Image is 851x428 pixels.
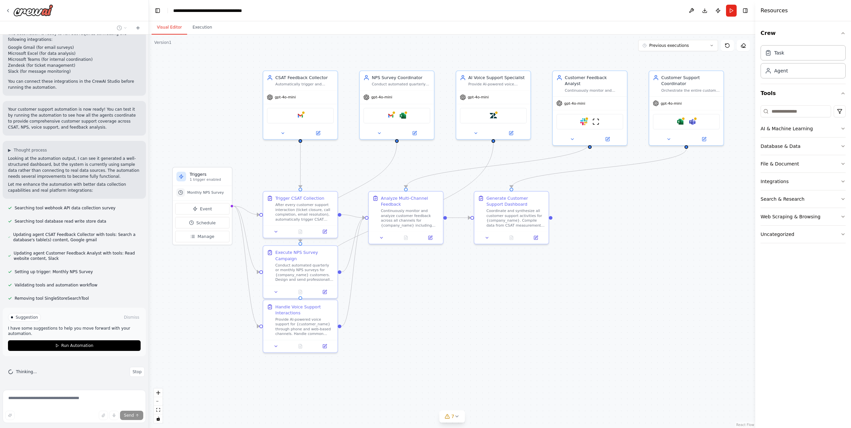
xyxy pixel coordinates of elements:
[381,195,439,207] div: Analyze Multi-Channel Feedback
[8,106,141,130] p: Your customer support automation is now ready! You can test it by running the automation to see h...
[15,205,115,211] span: Searching tool webhook API data collection survey
[13,4,53,16] img: Logo
[371,95,392,100] span: gpt-4o-mini
[233,203,259,329] g: Edge from triggers to 0cb202e4-3694-4c2b-8230-18c9b56c1243
[761,7,788,15] h4: Resources
[152,21,187,35] button: Visual Editor
[403,143,593,188] g: Edge from a2e40ae4-72cd-479f-bb55-4ebab677236e to 4335b147-c73b-4734-a203-7662121719ea
[661,88,720,93] div: Orchestrate the entire customer support process for {company_name}, coordinating between all spec...
[153,6,162,15] button: Hide left sidebar
[761,103,846,249] div: Tools
[8,68,141,74] li: Slack (for message monitoring)
[761,155,846,172] button: File & Document
[689,118,696,125] img: Microsoft teams
[8,326,141,336] p: I have some suggestions to help you move forward with your automation.
[761,84,846,103] button: Tools
[761,213,820,220] div: Web Scraping & Browsing
[761,196,804,202] div: Search & Research
[314,288,335,296] button: Open in side panel
[15,282,97,288] span: Validating tools and automation workflow
[124,413,134,418] span: Send
[580,118,587,125] img: Slack
[451,413,454,420] span: 7
[15,296,89,301] span: Removing tool SingleStoreSearchTool
[8,45,141,51] li: Google Gmail (for email surveys)
[175,217,229,228] button: Schedule
[154,388,163,397] button: zoom in
[359,70,434,140] div: NPS Survey CoordinatorConduct automated quarterly and monthly Net Promoter Score (NPS) surveys to...
[275,250,334,262] div: Execute NPS Survey Campaign
[420,234,440,242] button: Open in side panel
[15,219,106,224] span: Searching tool database read write store data
[175,203,229,214] button: Event
[288,228,313,235] button: No output available
[154,397,163,406] button: zoom out
[468,75,527,81] div: AI Voice Support Specialist
[761,143,800,150] div: Database & Data
[486,208,545,228] div: Coordinate and synthesize all customer support activities for {company_name}. Compile data from C...
[275,317,334,336] div: Provide AI-powered voice support for {customer_name} through phone and web-based channels. Handle...
[275,202,334,222] div: After every customer support interaction (ticket closure, call completion, email resolution), aut...
[8,78,141,90] p: You can connect these integrations in the CrewAI Studio before running the automation.
[761,190,846,208] button: Search & Research
[8,31,141,43] p: The automation is ready to run but requires connecting the following integrations:
[526,234,546,242] button: Open in side panel
[263,299,338,353] div: Handle Voice Support InteractionsProvide AI-powered voice support for {customer_name} through pho...
[774,50,784,56] div: Task
[154,406,163,414] button: fit view
[677,118,684,125] img: Microsoft excel
[590,136,625,143] button: Open in side panel
[761,120,846,137] button: AI & Machine Learning
[638,40,718,51] button: Previous executions
[341,212,365,221] g: Edge from ecd350f0-718d-4166-9a5d-6980fd435e64 to 4335b147-c73b-4734-a203-7662121719ea
[761,226,846,243] button: Uncategorized
[456,70,531,140] div: AI Voice Support SpecialistProvide AI-powered voice support through phone and web-based channels ...
[490,112,497,119] img: Zendesk
[61,343,93,348] span: Run Automation
[687,136,721,143] button: Open in side panel
[187,190,224,195] span: Monthly NPS Survey
[398,130,432,137] button: Open in side panel
[761,160,799,167] div: File & Document
[372,75,430,81] div: NPS Survey Coordinator
[14,251,141,261] span: Updating agent Customer Feedback Analyst with tools: Read website content, Slack
[133,369,142,374] span: Stop
[592,118,600,125] img: ScrapeWebsiteTool
[372,82,430,87] div: Conduct automated quarterly and monthly Net Promoter Score (NPS) surveys to measure customer loya...
[447,215,470,221] g: Edge from 4335b147-c73b-4734-a203-7662121719ea to 3688aa3b-e4f1-473f-ba94-75de380d88d6
[130,367,145,377] button: Stop
[297,143,303,188] g: Edge from ada0e020-ca27-4102-a745-479bb6a017dc to ecd350f0-718d-4166-9a5d-6980fd435e64
[761,43,846,84] div: Crew
[8,56,141,62] li: Microsoft Teams (for internal coordination)
[301,130,335,137] button: Open in side panel
[175,231,229,242] button: Manage
[16,315,38,320] span: Suggestion
[154,388,163,423] div: React Flow controls
[190,171,228,177] h3: Triggers
[288,343,313,350] button: No output available
[200,206,212,212] span: Event
[565,88,623,93] div: Continuously monitor and analyze customer feedback across all channels including surveys, social ...
[736,423,754,427] a: React Flow attribution
[468,95,489,100] span: gpt-4o-mini
[761,138,846,155] button: Database & Data
[649,43,689,48] span: Previous executions
[381,208,439,228] div: Continuously monitor and analyze customer feedback across all channels for {company_name} includi...
[761,208,846,225] button: Web Scraping & Browsing
[494,130,528,137] button: Open in side panel
[387,112,395,119] img: Google gmail
[368,191,444,245] div: Analyze Multi-Channel FeedbackContinuously monitor and analyze customer feedback across all chann...
[761,24,846,43] button: Crew
[263,191,338,238] div: Trigger CSAT CollectionAfter every customer support interaction (ticket closure, call completion,...
[154,414,163,423] button: toggle interactivity
[13,232,141,243] span: Updating agent CSAT Feedback Collector with tools: Search a database's table(s) content, Google g...
[761,173,846,190] button: Integrations
[499,234,524,242] button: No output available
[99,411,108,420] button: Upload files
[774,67,788,74] div: Agent
[5,411,15,420] button: Improve this prompt
[16,369,37,374] span: Thinking...
[552,70,628,146] div: Customer Feedback AnalystContinuously monitor and analyze customer feedback across all channels i...
[197,234,214,240] span: Manage
[761,125,813,132] div: AI & Machine Learning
